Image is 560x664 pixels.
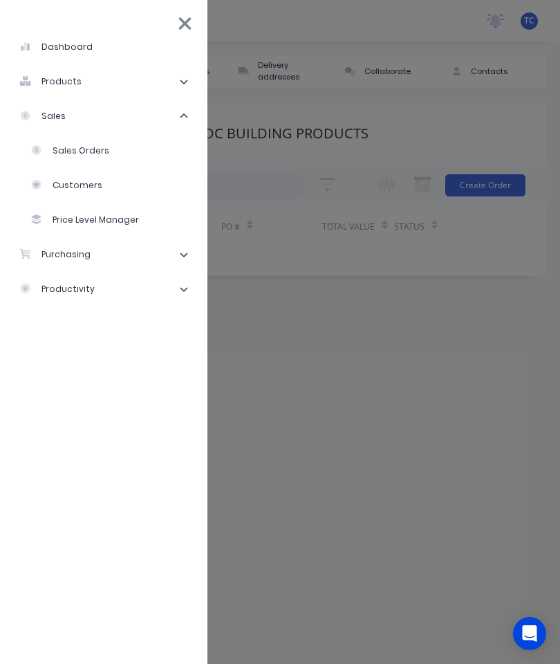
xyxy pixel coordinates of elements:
div: purchasing [19,248,91,261]
div: Sales Orders [30,145,109,157]
div: products [19,75,82,88]
div: sales [19,110,66,122]
div: Customers [30,179,102,192]
div: Open Intercom Messenger [513,617,546,650]
div: productivity [19,283,95,295]
div: Price Level Manager [30,214,139,226]
div: dashboard [19,41,93,53]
